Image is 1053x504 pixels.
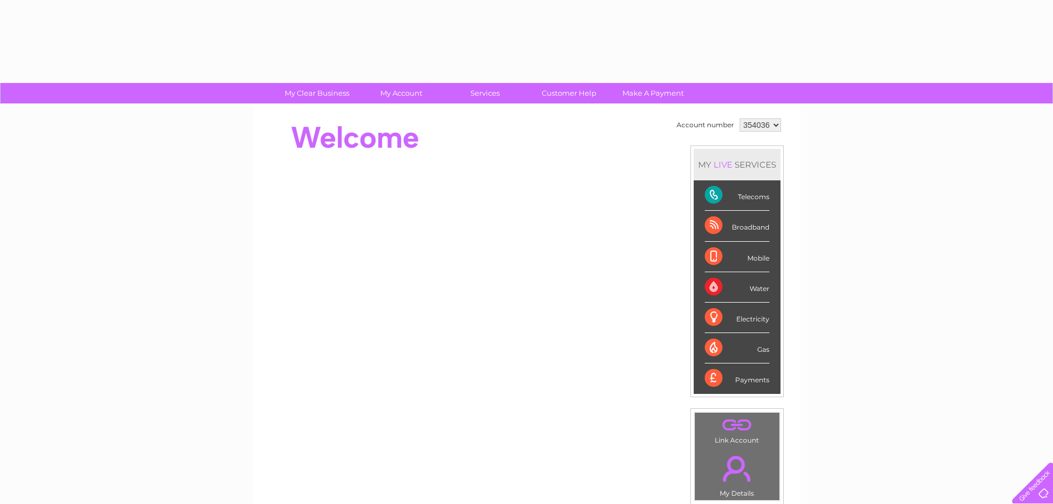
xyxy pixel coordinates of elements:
[711,159,735,170] div: LIVE
[705,211,769,241] div: Broadband
[607,83,699,103] a: Make A Payment
[694,446,780,501] td: My Details
[694,149,780,180] div: MY SERVICES
[705,180,769,211] div: Telecoms
[439,83,531,103] a: Services
[698,449,777,488] a: .
[523,83,615,103] a: Customer Help
[271,83,363,103] a: My Clear Business
[705,303,769,333] div: Electricity
[698,415,777,435] a: .
[355,83,447,103] a: My Account
[694,412,780,447] td: Link Account
[705,242,769,272] div: Mobile
[674,116,737,134] td: Account number
[705,272,769,303] div: Water
[705,363,769,393] div: Payments
[705,333,769,363] div: Gas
